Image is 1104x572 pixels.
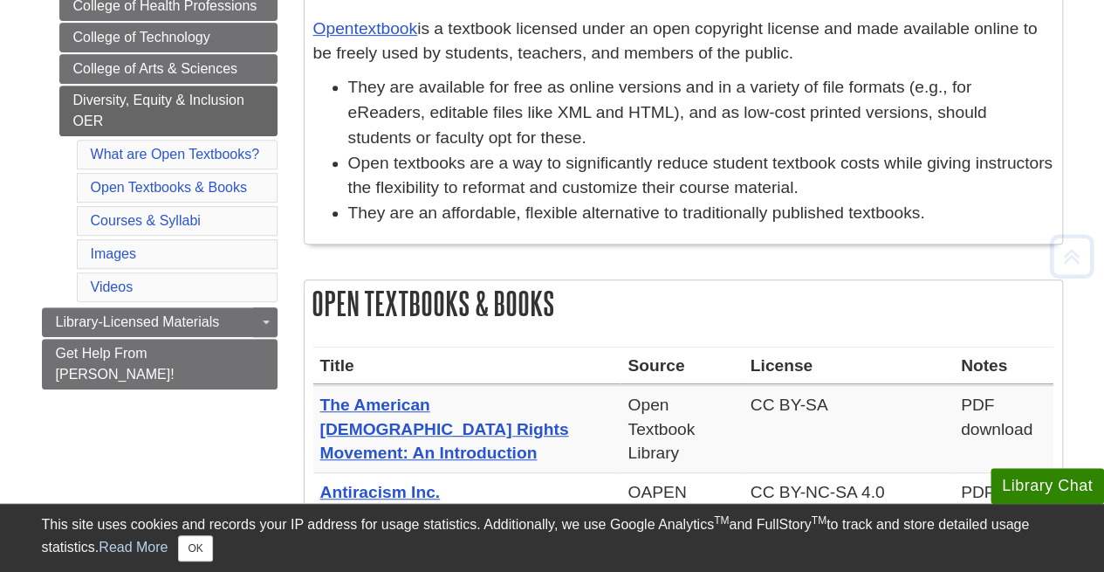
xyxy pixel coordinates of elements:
[313,17,1053,67] p: is a textbook licensed under an open copyright license and made available online to be freely use...
[42,339,278,389] a: Get Help From [PERSON_NAME]!
[348,151,1053,202] li: Open textbooks are a way to significantly reduce student textbook costs while giving instructors ...
[91,279,134,294] a: Videos
[621,472,743,535] td: OAPEN
[744,347,954,385] th: License
[313,19,354,38] a: Open
[42,307,278,337] a: Library-Licensed Materials
[305,280,1062,327] h2: Open Textbooks & Books
[348,75,1053,150] li: They are available for free as online versions and in a variety of file formats (e.g., for eReade...
[59,23,278,52] a: College of Technology
[91,147,260,162] a: What are Open Textbooks?
[313,347,621,385] th: Title
[991,468,1104,504] button: Library Chat
[621,385,743,472] td: Open Textbook Library
[91,180,247,195] a: Open Textbooks & Books
[744,472,954,535] td: CC BY-NC-SA 4.0
[56,346,175,382] span: Get Help From [PERSON_NAME]!
[954,385,1053,472] td: PDF download
[59,54,278,84] a: College of Arts & Sciences
[954,472,1053,535] td: PDF download
[99,540,168,555] a: Read More
[320,396,569,462] a: The American [DEMOGRAPHIC_DATA] Rights Movement: An Introduction
[353,19,417,38] a: textbook
[812,514,826,527] sup: TM
[91,246,136,261] a: Images
[348,201,1053,226] li: They are an affordable, flexible alternative to traditionally published textbooks.
[91,213,201,228] a: Courses & Syllabi
[56,314,220,329] span: Library-Licensed Materials
[178,535,212,562] button: Close
[59,86,278,136] a: Diversity, Equity & Inclusion OER
[954,347,1053,385] th: Notes
[42,514,1063,562] div: This site uses cookies and records your IP address for usage statistics. Additionally, we use Goo...
[714,514,729,527] sup: TM
[744,385,954,472] td: CC BY-SA
[621,347,743,385] th: Source
[320,483,441,501] a: Antiracism Inc.
[1044,245,1100,268] a: Back to Top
